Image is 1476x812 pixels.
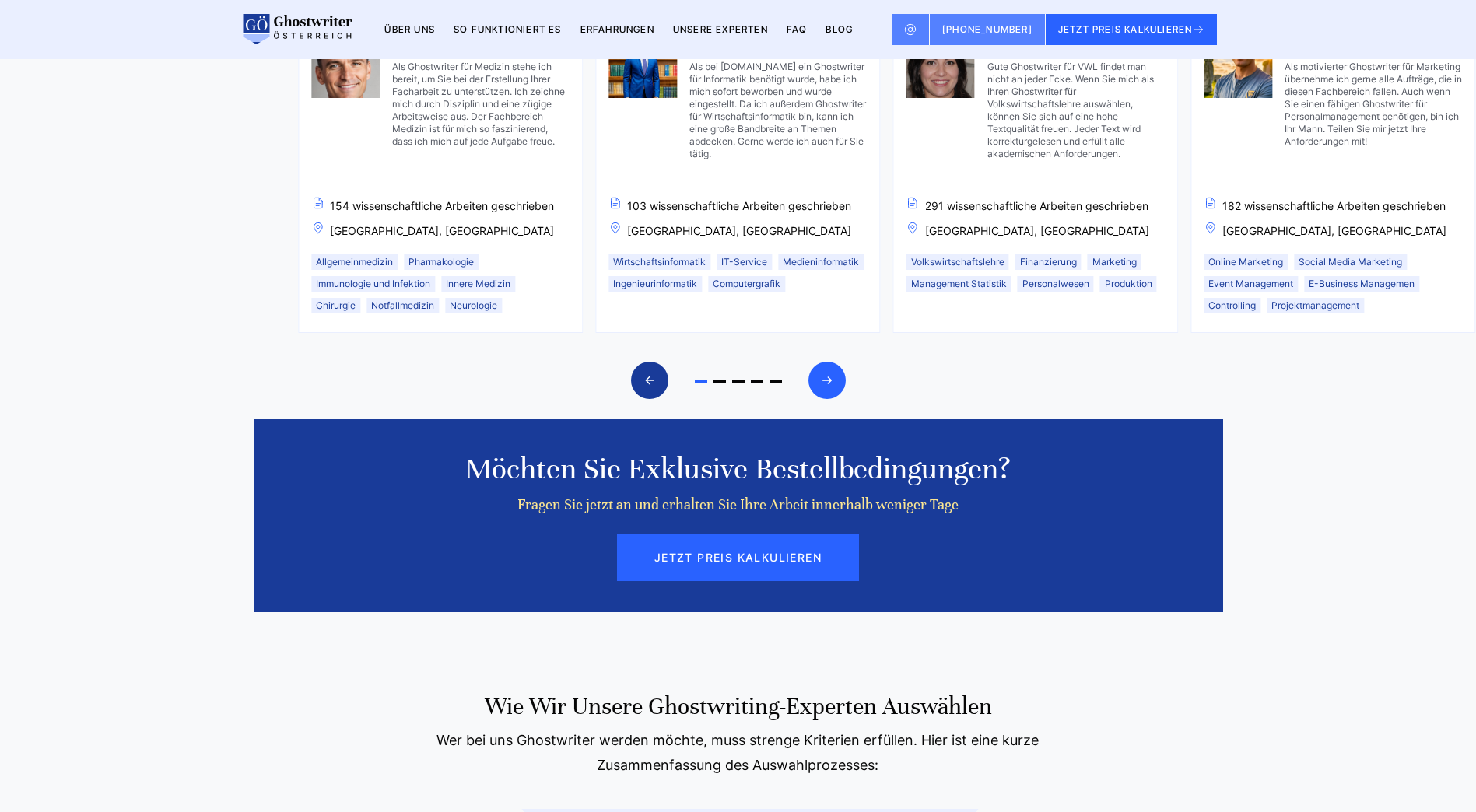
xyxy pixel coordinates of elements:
[1204,30,1272,98] img: Andres Schäfer
[673,23,768,35] a: Unsere Experten
[390,495,1086,514] div: Fragen Sie jetzt an und erhalten Sie Ihre Arbeit innerhalb weniger Tage
[1294,254,1407,270] li: Social Media Marketing
[454,23,562,35] a: So funktioniert es
[426,728,1050,778] div: Wer bei uns Ghostwriter werden möchte, muss strenge Kriterien erfüllen. Hier ist eine kurze Zusam...
[441,276,515,292] li: Innere Medizin
[1204,254,1288,270] li: Online Marketing
[906,254,1009,270] li: Volkswirtschaftslehre
[751,380,763,383] span: Go to slide 4
[695,380,707,383] span: Go to slide 1
[906,197,1165,215] span: 291 wissenschaftliche Arbeiten geschrieben
[311,197,570,215] span: 154 wissenschaftliche Arbeiten geschrieben
[778,254,864,270] li: Medieninformatik
[617,534,859,581] button: JETZT PREIS KALKULIEREN
[930,14,1046,45] a: [PHONE_NUMBER]
[717,254,772,270] li: IT-Service
[1088,254,1141,270] li: Marketing
[787,23,808,35] a: FAQ
[942,23,1032,35] span: [PHONE_NUMBER]
[608,222,867,240] span: [GEOGRAPHIC_DATA], [GEOGRAPHIC_DATA]
[404,254,479,270] li: Pharmakologie
[595,16,880,333] div: 1 / 5
[713,380,726,383] span: Go to slide 2
[1046,14,1218,45] button: JETZT PREIS KALKULIEREN
[608,197,867,215] span: 103 wissenschaftliche Arbeiten geschrieben
[259,691,1218,723] h3: Wie wir unsere Ghostwriting-Experten auswählen
[906,276,1011,292] li: Management Statistik
[808,362,846,399] div: Next slide
[631,362,668,399] div: Previous slide
[893,16,1178,333] div: 2 / 5
[1304,276,1419,292] li: E-Business Managemen
[987,61,1165,173] span: Gute Ghostwriter für VWL findet man nicht an jeder Ecke. Wenn Sie mich als Ihren Ghostwriter für ...
[1285,61,1462,173] span: Als motivierter Ghostwriter für Marketing übernehme ich gerne alle Aufträge, die in diesen Fachbe...
[366,298,439,313] li: Notfallmedizin
[826,23,853,35] a: BLOG
[580,23,654,35] a: Erfahrungen
[1204,222,1462,240] span: [GEOGRAPHIC_DATA], [GEOGRAPHIC_DATA]
[608,30,677,98] img: Marvin Schubert
[240,14,352,45] img: logo wirschreiben
[311,276,435,292] li: Immunologie und Infektion
[311,30,380,98] img: Janus Beyer
[1018,276,1094,292] li: Personalwesen
[1204,197,1462,215] span: 182 wissenschaftliche Arbeiten geschrieben
[311,298,360,313] li: Chirurgie
[1204,298,1260,313] li: Controlling
[1267,298,1364,313] li: Projektmanagement
[689,61,867,173] span: Als bei [DOMAIN_NAME] ein Ghostwriter für Informatik benötigt wurde, habe ich mich sofort beworbe...
[311,254,398,270] li: Allgemeinmedizin
[298,16,583,333] div: 5 / 5
[608,254,710,270] li: Wirtschaftsinformatik
[906,30,975,98] img: Lena Schmidt
[1015,254,1082,270] li: Finanzierung
[608,276,702,292] li: Ingenieurinformatik
[1204,276,1298,292] li: Event Management
[732,380,745,383] span: Go to slide 3
[708,276,785,292] li: Computergrafik
[904,23,917,36] img: Email
[1100,276,1157,292] li: Produktion
[445,298,502,313] li: Neurologie
[906,222,1165,240] span: [GEOGRAPHIC_DATA], [GEOGRAPHIC_DATA]
[311,222,570,240] span: [GEOGRAPHIC_DATA], [GEOGRAPHIC_DATA]
[392,61,570,173] span: Als Ghostwriter für Medizin stehe ich bereit, um Sie bei der Erstellung Ihrer Facharbeit zu unter...
[384,23,435,35] a: Über uns
[770,380,782,383] span: Go to slide 5
[285,450,1191,488] div: Möchten Sie exklusive Bestellbedingungen?
[1190,16,1475,333] div: 3 / 5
